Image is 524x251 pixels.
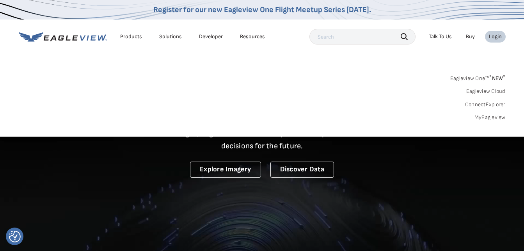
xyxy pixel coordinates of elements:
a: Buy [466,33,475,40]
div: Products [120,33,142,40]
a: Eagleview One™*NEW* [450,73,506,82]
a: Eagleview Cloud [466,88,506,95]
a: MyEagleview [474,114,506,121]
div: Login [489,33,502,40]
img: Revisit consent button [9,231,21,242]
a: Developer [199,33,223,40]
a: Explore Imagery [190,162,261,178]
div: Talk To Us [429,33,452,40]
a: Register for our new Eagleview One Flight Meetup Series [DATE]. [153,5,371,14]
a: Discover Data [270,162,334,178]
button: Consent Preferences [9,231,21,242]
span: NEW [489,75,505,82]
div: Solutions [159,33,182,40]
div: Resources [240,33,265,40]
input: Search [309,29,416,45]
a: ConnectExplorer [465,101,506,108]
